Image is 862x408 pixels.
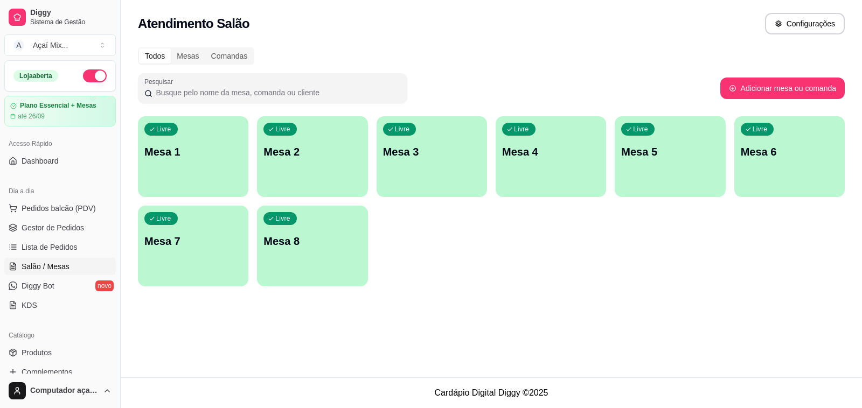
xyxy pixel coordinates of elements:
[20,102,96,110] article: Plano Essencial + Mesas
[171,48,205,64] div: Mesas
[22,280,54,291] span: Diggy Bot
[514,125,529,133] p: Livre
[144,144,242,159] p: Mesa 1
[30,8,112,18] span: Diggy
[30,386,99,396] span: Computador açaí Mix
[4,135,116,152] div: Acesso Rápido
[13,40,24,51] span: A
[765,13,845,34] button: Configurações
[4,258,116,275] a: Salão / Mesas
[22,367,72,377] span: Complementos
[22,347,52,358] span: Produtos
[22,203,96,214] span: Pedidos balcão (PDV)
[138,206,248,286] button: LivreMesa 7
[615,116,725,197] button: LivreMesa 5
[138,15,249,32] h2: Atendimento Salão
[633,125,648,133] p: Livre
[4,219,116,236] a: Gestor de Pedidos
[121,377,862,408] footer: Cardápio Digital Diggy © 2025
[22,300,37,311] span: KDS
[18,112,45,121] article: até 26/09
[4,378,116,404] button: Computador açaí Mix
[4,238,116,256] a: Lista de Pedidos
[502,144,600,159] p: Mesa 4
[383,144,481,159] p: Mesa 3
[720,78,845,99] button: Adicionar mesa ou comanda
[4,344,116,361] a: Produtos
[83,69,107,82] button: Alterar Status
[22,222,84,233] span: Gestor de Pedidos
[395,125,410,133] p: Livre
[139,48,171,64] div: Todos
[13,70,58,82] div: Loja aberta
[205,48,254,64] div: Comandas
[156,125,171,133] p: Livre
[22,242,78,252] span: Lista de Pedidos
[741,144,838,159] p: Mesa 6
[4,363,116,381] a: Complementos
[4,96,116,126] a: Plano Essencial + Mesasaté 26/09
[257,206,367,286] button: LivreMesa 8
[33,40,68,51] div: Açaí Mix ...
[4,327,116,344] div: Catálogo
[753,125,768,133] p: Livre
[4,4,116,30] a: DiggySistema de Gestão
[496,116,606,197] button: LivreMesa 4
[621,144,719,159] p: Mesa 5
[275,214,290,223] p: Livre
[138,116,248,197] button: LivreMesa 1
[144,234,242,249] p: Mesa 7
[4,277,116,294] a: Diggy Botnovo
[4,297,116,314] a: KDS
[4,200,116,217] button: Pedidos balcão (PDV)
[4,182,116,200] div: Dia a dia
[30,18,112,26] span: Sistema de Gestão
[263,144,361,159] p: Mesa 2
[22,156,59,166] span: Dashboard
[377,116,487,197] button: LivreMesa 3
[144,77,177,86] label: Pesquisar
[263,234,361,249] p: Mesa 8
[4,152,116,170] a: Dashboard
[257,116,367,197] button: LivreMesa 2
[734,116,845,197] button: LivreMesa 6
[152,87,401,98] input: Pesquisar
[156,214,171,223] p: Livre
[22,261,69,272] span: Salão / Mesas
[4,34,116,56] button: Select a team
[275,125,290,133] p: Livre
